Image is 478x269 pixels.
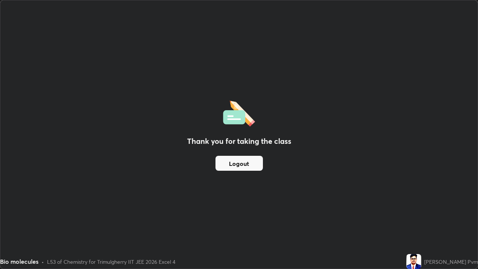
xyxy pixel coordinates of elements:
[187,136,291,147] h2: Thank you for taking the class
[406,254,421,269] img: aac4110866d7459b93fa02c8e4758a58.jpg
[424,258,478,266] div: [PERSON_NAME] Pvm
[215,156,263,171] button: Logout
[223,98,255,127] img: offlineFeedback.1438e8b3.svg
[41,258,44,266] div: •
[47,258,176,266] div: L53 of Chemistry for Trimulgherry IIT JEE 2026 Excel 4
